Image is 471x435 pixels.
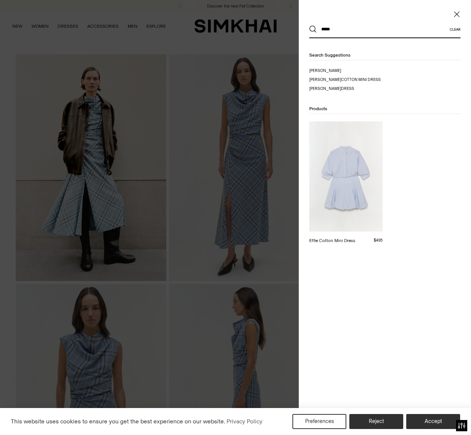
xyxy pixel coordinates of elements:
div: Effie Cotton Mini Dress [309,238,355,244]
a: Effie Cotton Mini Dress Effie Cotton Mini Dress $495 [309,121,383,244]
span: This website uses cookies to ensure you get the best experience on our website. [11,418,225,425]
a: effie cotton mini dress [309,77,383,83]
a: effie dress [309,86,383,92]
span: $495 [374,238,383,243]
button: Preferences [292,414,346,429]
a: effie [309,68,383,74]
button: Accept [406,414,460,429]
mark: [PERSON_NAME] [309,86,341,91]
span: Products [309,106,327,111]
a: Privacy Policy (opens in a new tab) [225,416,264,427]
span: cotton mini dress [341,77,381,82]
button: Close [453,10,461,18]
span: Search suggestions [309,52,350,58]
mark: [PERSON_NAME] [309,77,341,82]
span: dress [341,86,354,91]
button: Clear [450,27,461,31]
mark: [PERSON_NAME] [309,68,341,73]
button: Search [309,25,317,33]
img: Effie Cotton Mini Dress [309,121,383,232]
input: What are you looking for? [317,21,450,37]
button: Reject [349,414,403,429]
